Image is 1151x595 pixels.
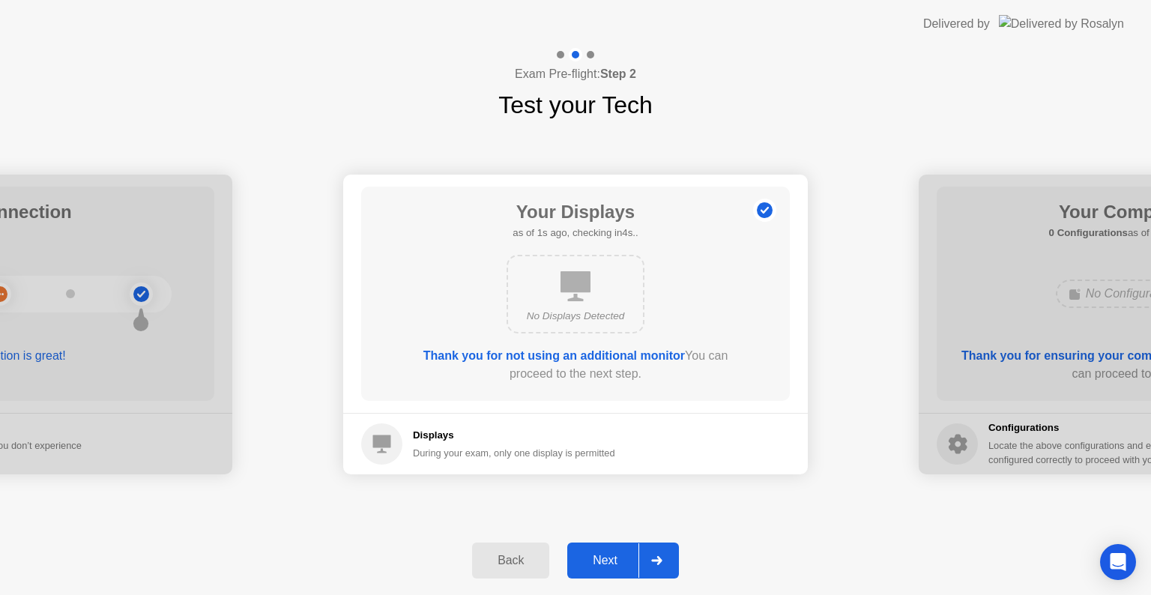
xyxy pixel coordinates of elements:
b: Thank you for not using an additional monitor [423,349,685,362]
h5: Displays [413,428,615,443]
h1: Test your Tech [498,87,653,123]
div: No Displays Detected [520,309,631,324]
div: Next [572,554,638,567]
div: Open Intercom Messenger [1100,544,1136,580]
button: Next [567,543,679,579]
button: Back [472,543,549,579]
h5: as of 1s ago, checking in4s.. [513,226,638,241]
b: Step 2 [600,67,636,80]
div: Back [477,554,545,567]
div: Delivered by [923,15,990,33]
h4: Exam Pre-flight: [515,65,636,83]
img: Delivered by Rosalyn [999,15,1124,32]
h1: Your Displays [513,199,638,226]
div: You can proceed to the next step. [404,347,747,383]
div: During your exam, only one display is permitted [413,446,615,460]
